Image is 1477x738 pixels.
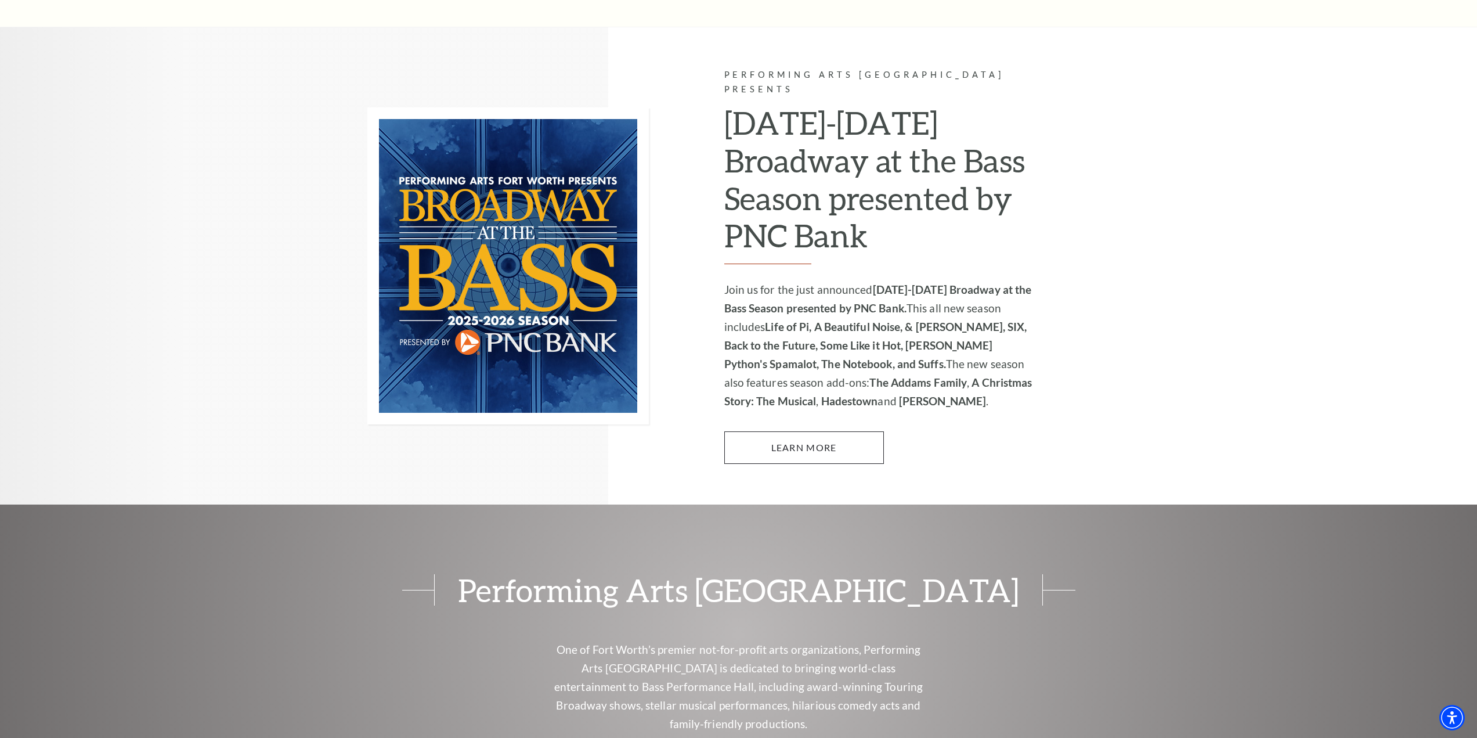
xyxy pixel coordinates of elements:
[434,574,1043,606] span: Performing Arts [GEOGRAPHIC_DATA]
[821,394,878,408] strong: Hadestown
[724,376,1032,408] strong: A Christmas Story: The Musical
[869,376,967,389] strong: The Addams Family
[724,68,1035,97] p: Performing Arts [GEOGRAPHIC_DATA] Presents
[367,107,649,424] img: Performing Arts Fort Worth Presents
[724,280,1035,411] p: Join us for the just announced This all new season includes The new season also features season a...
[724,431,884,464] a: Learn More 2025-2026 Broadway at the Bass Season presented by PNC Bank
[550,640,927,733] p: One of Fort Worth’s premier not-for-profit arts organizations, Performing Arts [GEOGRAPHIC_DATA] ...
[899,394,986,408] strong: [PERSON_NAME]
[724,320,1027,370] strong: Life of Pi, A Beautiful Noise, & [PERSON_NAME], SIX, Back to the Future, Some Like it Hot, [PERSO...
[724,104,1035,264] h2: [DATE]-[DATE] Broadway at the Bass Season presented by PNC Bank
[724,283,1032,315] strong: [DATE]-[DATE] Broadway at the Bass Season presented by PNC Bank.
[1439,705,1465,730] div: Accessibility Menu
